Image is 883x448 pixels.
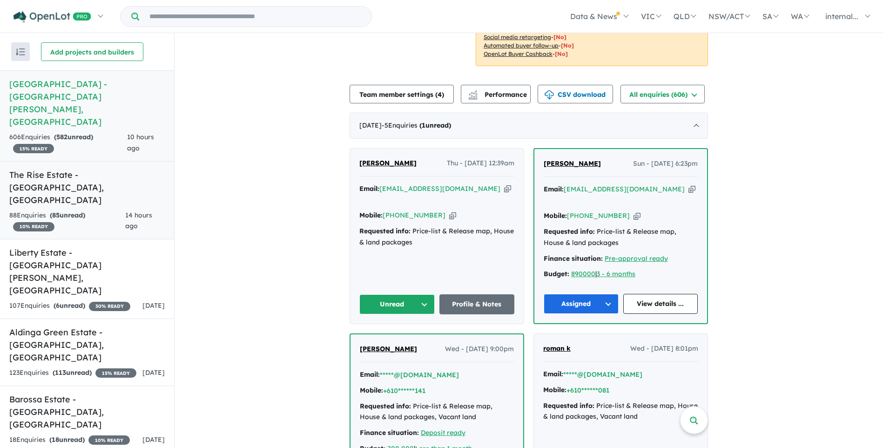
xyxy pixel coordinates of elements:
[630,343,698,354] span: Wed - [DATE] 8:01pm
[383,211,445,219] a: [PHONE_NUMBER]
[620,85,705,103] button: All enquiries (606)
[555,50,568,57] span: [No]
[468,93,478,99] img: bar-chart.svg
[543,343,571,354] a: roman k
[553,34,566,41] span: [No]
[461,85,531,103] button: Performance
[360,370,380,379] strong: Email:
[50,211,85,219] strong: ( unread)
[142,435,165,444] span: [DATE]
[544,294,619,314] button: Assigned
[470,90,527,99] span: Performance
[359,226,514,248] div: Price-list & Release map, House & land packages
[41,42,143,61] button: Add projects and builders
[359,211,383,219] strong: Mobile:
[421,428,465,437] a: Deposit ready
[633,158,698,170] span: Sun - [DATE] 6:23pm
[449,210,456,220] button: Copy
[544,254,603,263] strong: Finance situation:
[55,368,66,377] span: 113
[469,90,477,95] img: line-chart.svg
[9,169,165,206] h5: The Rise Estate - [GEOGRAPHIC_DATA] , [GEOGRAPHIC_DATA]
[564,185,685,193] a: [EMAIL_ADDRESS][DOMAIN_NAME]
[634,211,640,221] button: Copy
[543,386,566,394] strong: Mobile:
[142,301,165,310] span: [DATE]
[142,368,165,377] span: [DATE]
[543,401,594,410] strong: Requested info:
[89,302,130,311] span: 30 % READY
[544,270,569,278] strong: Budget:
[54,301,85,310] strong: ( unread)
[544,158,601,170] a: [PERSON_NAME]
[88,435,130,445] span: 10 % READY
[359,294,435,314] button: Unread
[54,133,93,141] strong: ( unread)
[543,370,563,378] strong: Email:
[350,85,454,103] button: Team member settings (4)
[13,144,54,153] span: 15 % READY
[544,269,698,280] div: |
[56,301,60,310] span: 6
[419,121,451,129] strong: ( unread)
[422,121,425,129] span: 1
[545,90,554,100] img: download icon
[359,227,411,235] strong: Requested info:
[382,121,451,129] span: - 5 Enquir ies
[350,113,708,139] div: [DATE]
[445,344,514,355] span: Wed - [DATE] 9:00pm
[52,211,60,219] span: 85
[561,42,574,49] span: [No]
[544,159,601,168] span: [PERSON_NAME]
[53,368,92,377] strong: ( unread)
[605,254,668,263] a: Pre-approval ready
[360,402,411,410] strong: Requested info:
[360,344,417,355] a: [PERSON_NAME]
[538,85,613,103] button: CSV download
[9,393,165,431] h5: Barossa Estate - [GEOGRAPHIC_DATA] , [GEOGRAPHIC_DATA]
[484,50,553,57] u: OpenLot Buyer Cashback
[95,368,136,378] span: 15 % READY
[543,344,571,353] span: roman k
[9,132,127,154] div: 606 Enquir ies
[16,48,25,55] img: sort.svg
[544,227,595,236] strong: Requested info:
[360,428,419,437] strong: Finance situation:
[13,222,54,231] span: 10 % READY
[13,11,91,23] img: Openlot PRO Logo White
[9,78,165,128] h5: [GEOGRAPHIC_DATA] - [GEOGRAPHIC_DATA][PERSON_NAME] , [GEOGRAPHIC_DATA]
[623,294,698,314] a: View details ...
[504,184,511,194] button: Copy
[438,90,442,99] span: 4
[9,246,165,297] h5: Liberty Estate - [GEOGRAPHIC_DATA][PERSON_NAME] , [GEOGRAPHIC_DATA]
[359,159,417,167] span: [PERSON_NAME]
[567,211,630,220] a: [PHONE_NUMBER]
[49,435,85,444] strong: ( unread)
[360,386,383,394] strong: Mobile:
[9,210,125,232] div: 88 Enquir ies
[571,270,595,278] a: 890000
[9,326,165,364] h5: Aldinga Green Estate - [GEOGRAPHIC_DATA] , [GEOGRAPHIC_DATA]
[543,400,698,423] div: Price-list & Release map, House & land packages, Vacant land
[447,158,514,169] span: Thu - [DATE] 12:39am
[359,184,379,193] strong: Email:
[825,12,858,21] span: internal...
[9,434,130,446] div: 18 Enquir ies
[360,345,417,353] span: [PERSON_NAME]
[52,435,59,444] span: 18
[544,226,698,249] div: Price-list & Release map, House & land packages
[9,300,130,312] div: 107 Enquir ies
[544,185,564,193] strong: Email:
[379,184,500,193] a: [EMAIL_ADDRESS][DOMAIN_NAME]
[359,158,417,169] a: [PERSON_NAME]
[125,211,152,231] span: 14 hours ago
[484,34,551,41] u: Social media retargeting
[9,367,136,379] div: 123 Enquir ies
[484,42,559,49] u: Automated buyer follow-up
[688,184,695,194] button: Copy
[439,294,515,314] a: Profile & Notes
[597,270,635,278] a: 3 - 6 months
